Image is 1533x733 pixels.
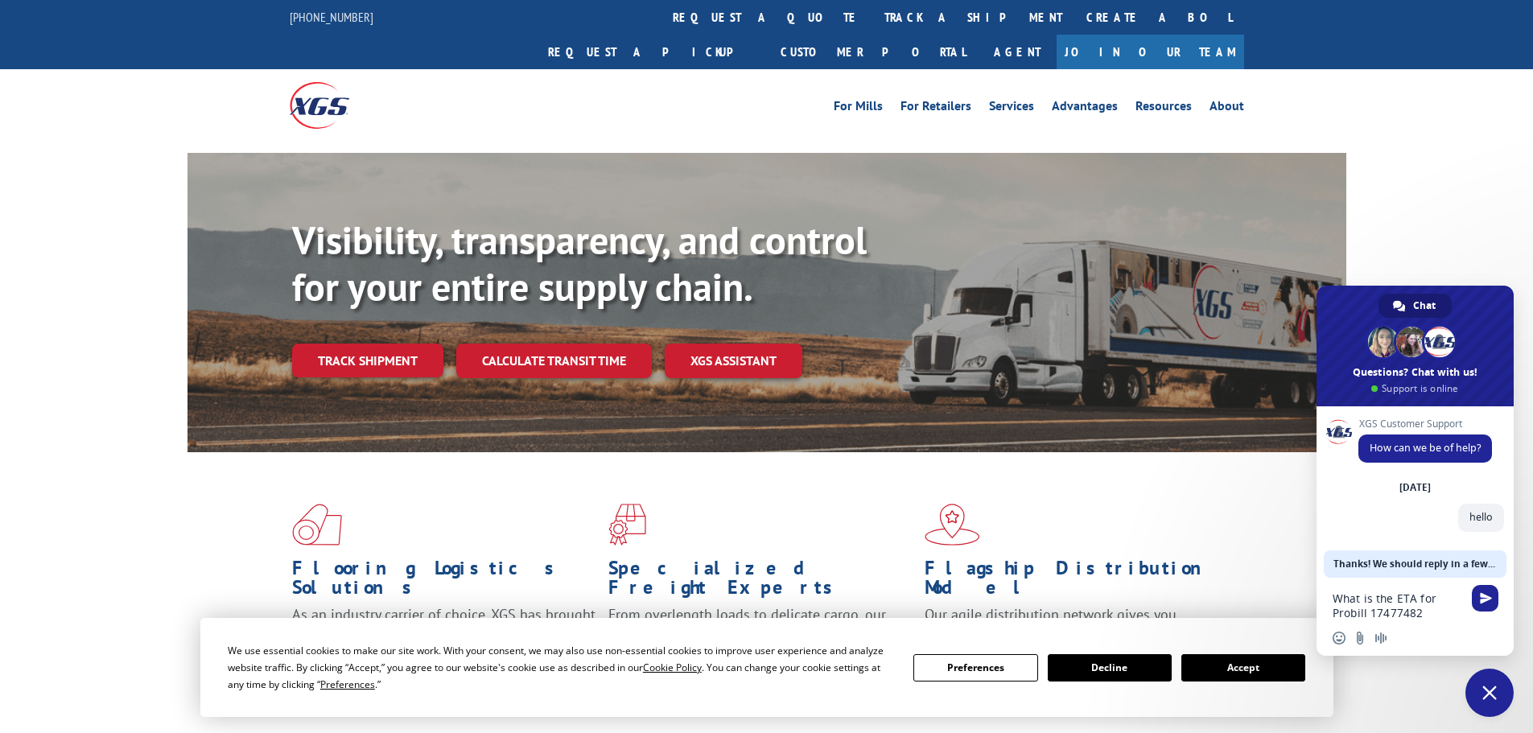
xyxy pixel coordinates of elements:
[1378,294,1452,318] div: Chat
[292,605,595,662] span: As an industry carrier of choice, XGS has brought innovation and dedication to flooring logistics...
[608,504,646,546] img: xgs-icon-focused-on-flooring-red
[900,100,971,117] a: For Retailers
[292,344,443,377] a: Track shipment
[1354,632,1366,644] span: Send a file
[1472,585,1498,612] span: Send
[1333,632,1345,644] span: Insert an emoji
[320,677,375,691] span: Preferences
[913,654,1037,682] button: Preferences
[1358,418,1492,430] span: XGS Customer Support
[1048,654,1172,682] button: Decline
[978,35,1057,69] a: Agent
[292,215,867,311] b: Visibility, transparency, and control for your entire supply chain.
[834,100,883,117] a: For Mills
[1413,294,1436,318] span: Chat
[925,605,1221,643] span: Our agile distribution network gives you nationwide inventory management on demand.
[608,605,913,677] p: From overlength loads to delicate cargo, our experienced staff knows the best way to move your fr...
[643,661,702,674] span: Cookie Policy
[1469,510,1493,524] span: hello
[1399,483,1431,492] div: [DATE]
[665,344,802,378] a: XGS ASSISTANT
[1057,35,1244,69] a: Join Our Team
[456,344,652,378] a: Calculate transit time
[536,35,769,69] a: Request a pickup
[769,35,978,69] a: Customer Portal
[1210,100,1244,117] a: About
[925,504,980,546] img: xgs-icon-flagship-distribution-model-red
[1135,100,1192,117] a: Resources
[1333,550,1497,578] span: Thanks! We should reply in a few moments.
[608,558,913,605] h1: Specialized Freight Experts
[228,642,894,693] div: We use essential cookies to make our site work. With your consent, we may also use non-essential ...
[200,618,1333,717] div: Cookie Consent Prompt
[1181,654,1305,682] button: Accept
[1374,632,1387,644] span: Audio message
[1465,669,1514,717] div: Close chat
[1370,441,1481,455] span: How can we be of help?
[290,9,373,25] a: [PHONE_NUMBER]
[1333,591,1462,620] textarea: Compose your message...
[989,100,1034,117] a: Services
[1052,100,1118,117] a: Advantages
[925,558,1229,605] h1: Flagship Distribution Model
[292,558,596,605] h1: Flooring Logistics Solutions
[292,504,342,546] img: xgs-icon-total-supply-chain-intelligence-red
